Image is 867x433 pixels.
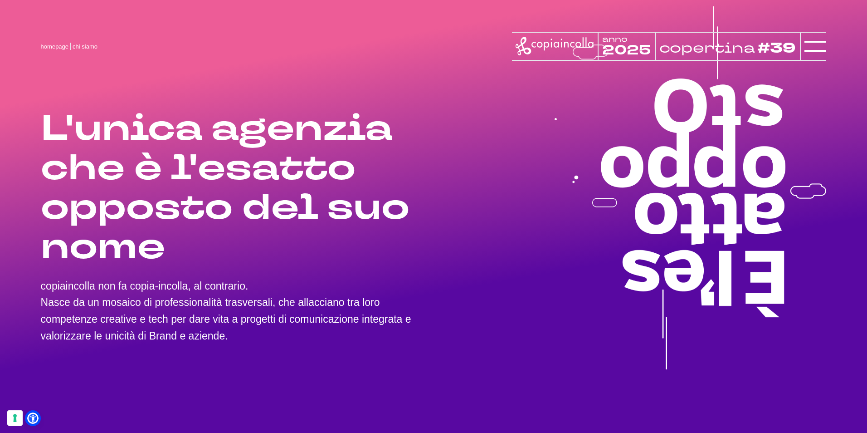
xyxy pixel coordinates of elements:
a: Open Accessibility Menu [27,413,39,424]
a: homepage [41,43,68,50]
tspan: copertina [659,38,755,57]
img: copiaincolla è l'esatto opposto [555,6,826,369]
tspan: anno [602,34,628,44]
span: chi siamo [73,43,97,50]
h1: L'unica agenzia che è l'esatto opposto del suo nome [41,109,433,267]
p: copiaincolla non fa copia-incolla, al contrario. Nasce da un mosaico di professionalità trasversa... [41,278,433,344]
button: Le tue preferenze relative al consenso per le tecnologie di tracciamento [7,410,23,426]
tspan: #39 [757,38,796,59]
tspan: 2025 [602,41,651,59]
